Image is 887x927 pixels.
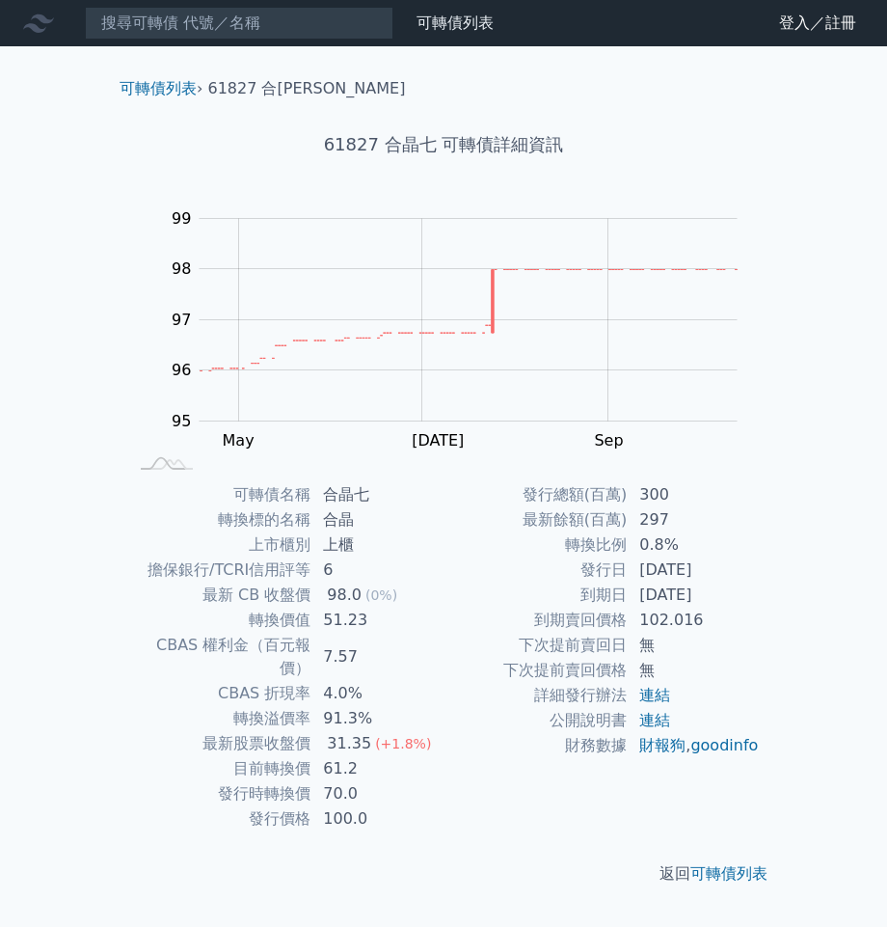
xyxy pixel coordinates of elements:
[443,608,628,633] td: 到期賣回價格
[127,482,311,507] td: 可轉債名稱
[639,711,670,729] a: 連結
[365,587,397,603] span: (0%)
[443,482,628,507] td: 發行總額(百萬)
[104,862,783,886] p: 返回
[443,658,628,683] td: 下次提前賣回價格
[375,736,431,751] span: (+1.8%)
[104,131,783,158] h1: 61827 合晶七 可轉債詳細資訊
[127,681,311,706] td: CBAS 折現率
[311,633,443,681] td: 7.57
[127,583,311,608] td: 最新 CB 收盤價
[628,507,760,532] td: 297
[628,608,760,633] td: 102.016
[639,686,670,704] a: 連結
[412,431,464,450] tspan: [DATE]
[628,532,760,558] td: 0.8%
[594,431,623,450] tspan: Sep
[628,733,760,758] td: ,
[311,507,443,532] td: 合晶
[120,77,202,100] li: ›
[443,507,628,532] td: 最新餘額(百萬)
[172,209,191,228] tspan: 99
[628,482,760,507] td: 300
[628,658,760,683] td: 無
[311,532,443,558] td: 上櫃
[311,681,443,706] td: 4.0%
[311,806,443,832] td: 100.0
[172,311,191,329] tspan: 97
[628,633,760,658] td: 無
[443,583,628,608] td: 到期日
[208,77,406,100] li: 61827 合[PERSON_NAME]
[443,532,628,558] td: 轉換比例
[323,584,365,607] div: 98.0
[323,732,375,755] div: 31.35
[127,558,311,583] td: 擔保銀行/TCRI信用評等
[690,736,758,754] a: goodinfo
[311,781,443,806] td: 70.0
[311,756,443,781] td: 61.2
[443,708,628,733] td: 公開說明書
[628,558,760,583] td: [DATE]
[127,608,311,633] td: 轉換價值
[311,706,443,731] td: 91.3%
[443,633,628,658] td: 下次提前賣回日
[690,864,767,883] a: 可轉債列表
[149,209,766,450] g: Chart
[223,431,255,450] tspan: May
[127,756,311,781] td: 目前轉換價
[172,412,191,430] tspan: 95
[127,806,311,832] td: 發行價格
[443,558,628,583] td: 發行日
[639,736,685,754] a: 財報狗
[172,361,191,379] tspan: 96
[127,507,311,532] td: 轉換標的名稱
[443,683,628,708] td: 詳細發行辦法
[311,482,443,507] td: 合晶七
[443,733,628,758] td: 財務數據
[628,583,760,608] td: [DATE]
[85,7,393,40] input: 搜尋可轉債 代號／名稱
[417,14,494,32] a: 可轉債列表
[127,781,311,806] td: 發行時轉換價
[764,8,872,39] a: 登入／註冊
[127,706,311,731] td: 轉換溢價率
[120,79,197,97] a: 可轉債列表
[127,633,311,681] td: CBAS 權利金（百元報價）
[311,558,443,583] td: 6
[127,731,311,756] td: 最新股票收盤價
[311,608,443,633] td: 51.23
[172,259,191,278] tspan: 98
[127,532,311,558] td: 上市櫃別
